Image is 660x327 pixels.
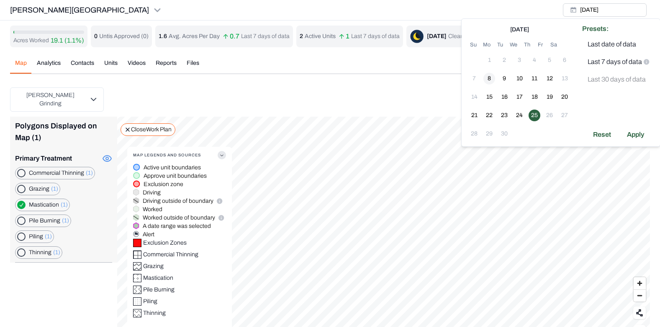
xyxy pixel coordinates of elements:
button: 24 [514,110,525,121]
span: (1) [86,170,93,176]
button: 15 [483,91,495,103]
p: Last date of data [588,39,636,49]
p: Close Work Plan [131,125,172,134]
p: Last 7 days of data [351,32,400,41]
div: Exclusion Zones [143,239,187,247]
button: [PERSON_NAME] Grinding [10,87,104,112]
p: [PERSON_NAME][GEOGRAPHIC_DATA] [10,4,149,16]
th: Wednesday [507,41,520,49]
p: Driving [143,189,161,197]
button: 19 [544,91,555,103]
p: A date range was selected [143,222,211,230]
button: 17 [514,91,525,103]
span: (1) [61,202,68,208]
th: Saturday [547,41,560,49]
p: Clear sky [448,32,472,41]
p: Avg. Acres Per Day [169,32,220,41]
div: Commercial Thinning [143,250,198,259]
div: Grazing [143,262,164,271]
button: Contacts [66,59,99,74]
label: Pile Burning [29,217,69,225]
button: Videos [123,59,151,74]
button: 18 [529,91,540,103]
button: Reports [151,59,182,74]
button: Zoom out [634,289,646,301]
p: Exclusion zone [144,180,183,189]
button: Map [10,59,32,74]
div: Pile Burning [143,286,175,294]
p: Worked [143,205,162,214]
div: Piling [143,297,157,306]
div: Polygons Displayed on Map (1) [15,117,112,147]
p: 19.1 [51,36,63,46]
button: 20 [559,91,570,103]
label: Commercial Thinning [29,169,93,177]
th: Friday [534,41,547,49]
p: (1.1%) [64,36,84,46]
th: Tuesday [493,41,507,49]
div: Apply [622,128,649,141]
label: Thinning [29,248,60,257]
th: Sunday [467,41,480,49]
label: Grazing [29,185,58,193]
img: clear-sky-night-D7zLJEpc.png [410,30,424,43]
p: Last 30 days of data [588,74,646,84]
button: 25 [529,110,540,121]
div: Mastication [143,274,173,282]
span: (1) [62,217,69,224]
button: 11 [529,73,540,84]
button: Files [182,59,204,74]
button: 22 [483,110,495,121]
p: [PERSON_NAME] Grinding [15,91,85,108]
button: 12 [544,73,555,84]
p: Active Units [305,32,336,41]
p: 2 [300,32,303,41]
button: 23 [498,110,510,121]
th: Monday [480,41,493,49]
button: 8 [483,73,495,84]
label: Piling [29,232,52,241]
button: Map Legends And Sources [133,147,226,163]
p: Acres Worked [13,36,49,45]
p: Active unit boundaries [144,163,201,172]
p: Alert [143,230,154,239]
button: 16 [498,91,510,103]
div: [DATE] [427,32,447,41]
p: Last 7 days of data [241,32,290,41]
button: 21 [468,110,480,121]
span: (1) [45,233,52,240]
div: Reset [588,128,616,141]
p: Untis Approved ( 0 ) [99,32,149,41]
label: Mastication [29,201,68,209]
img: arrow [339,34,344,39]
img: arrow [223,34,228,39]
p: Primary Treatment [15,153,72,163]
div: [DATE] [510,26,529,34]
button: Zoom in [634,277,646,289]
button: Analytics [32,59,66,74]
th: Thursday [520,41,534,49]
p: 0 [94,32,98,41]
p: Worked outside of boundary [143,214,215,222]
p: 1.6 [159,32,167,41]
div: Thinning [143,309,166,317]
p: Approve unit boundaries [144,172,207,180]
p: 0.7 [223,34,239,39]
p: Presets: [582,24,655,34]
button: [DATE] [563,3,647,17]
span: (1) [53,249,60,255]
button: 9 [498,73,510,84]
span: (1) [51,186,58,192]
p: Last 7 days of data [588,57,642,67]
button: Units [99,59,123,74]
button: 19.1(1.1%) [51,36,84,46]
p: 1 [339,34,349,39]
button: 10 [514,73,525,84]
p: Driving outside of boundary [143,197,213,205]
